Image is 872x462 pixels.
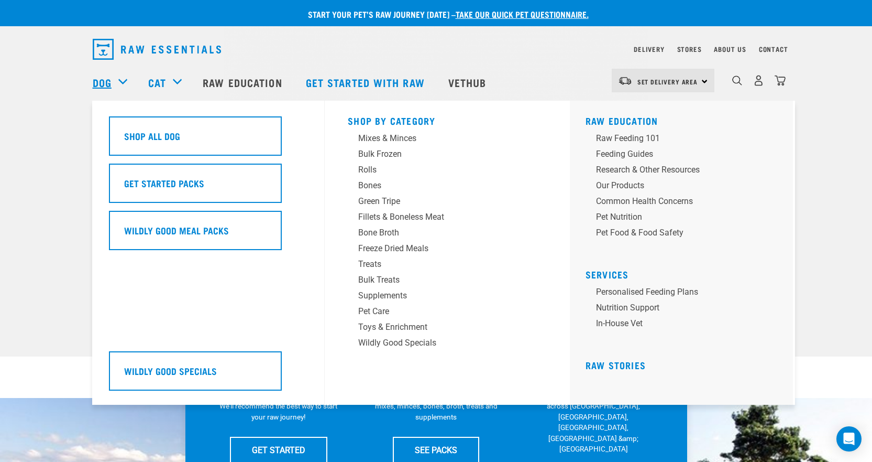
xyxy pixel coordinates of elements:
[84,35,788,64] nav: dropdown navigation
[109,211,308,258] a: Wildly Good Meal Packs
[714,47,746,51] a: About Us
[586,179,785,195] a: Our Products
[124,223,229,237] h5: Wildly Good Meal Packs
[148,74,166,90] a: Cat
[634,47,664,51] a: Delivery
[438,61,500,103] a: Vethub
[348,258,547,274] a: Treats
[358,148,522,160] div: Bulk Frozen
[348,115,547,124] h5: Shop By Category
[109,164,308,211] a: Get Started Packs
[596,195,759,208] div: Common Health Concerns
[586,317,785,333] a: In-house vet
[358,274,522,286] div: Bulk Treats
[586,362,646,368] a: Raw Stories
[348,195,547,211] a: Green Tripe
[358,321,522,334] div: Toys & Enrichment
[732,76,742,85] img: home-icon-1@2x.png
[192,61,295,103] a: Raw Education
[836,426,862,452] div: Open Intercom Messenger
[586,302,785,317] a: Nutrition Support
[637,80,698,83] span: Set Delivery Area
[348,211,547,227] a: Fillets & Boneless Meat
[358,227,522,239] div: Bone Broth
[586,195,785,211] a: Common Health Concerns
[358,242,522,255] div: Freeze Dried Meals
[358,289,522,302] div: Supplements
[586,132,785,148] a: Raw Feeding 101
[348,289,547,305] a: Supplements
[124,176,204,190] h5: Get Started Packs
[753,75,764,86] img: user.png
[109,351,308,399] a: Wildly Good Specials
[586,118,658,123] a: Raw Education
[348,242,547,258] a: Freeze Dried Meals
[295,61,438,103] a: Get started with Raw
[93,39,221,60] img: Raw Essentials Logo
[348,337,547,352] a: Wildly Good Specials
[586,164,785,179] a: Research & Other Resources
[596,148,759,160] div: Feeding Guides
[348,179,547,195] a: Bones
[596,227,759,239] div: Pet Food & Food Safety
[348,148,547,164] a: Bulk Frozen
[358,337,522,349] div: Wildly Good Specials
[124,364,217,378] h5: Wildly Good Specials
[596,164,759,176] div: Research & Other Resources
[348,321,547,337] a: Toys & Enrichment
[596,132,759,145] div: Raw Feeding 101
[358,305,522,318] div: Pet Care
[348,305,547,321] a: Pet Care
[775,75,786,86] img: home-icon@2x.png
[358,164,522,176] div: Rolls
[358,132,522,145] div: Mixes & Minces
[358,195,522,208] div: Green Tripe
[618,76,632,85] img: van-moving.png
[759,47,788,51] a: Contact
[348,227,547,242] a: Bone Broth
[358,179,522,192] div: Bones
[456,12,589,16] a: take our quick pet questionnaire.
[586,227,785,242] a: Pet Food & Food Safety
[532,380,655,455] p: We have 17 stores specialising in raw pet food &amp; nutritional advice across [GEOGRAPHIC_DATA],...
[348,274,547,289] a: Bulk Treats
[596,211,759,223] div: Pet Nutrition
[358,211,522,223] div: Fillets & Boneless Meat
[586,286,785,302] a: Personalised Feeding Plans
[358,258,522,271] div: Treats
[93,74,112,90] a: Dog
[109,116,308,164] a: Shop All Dog
[596,179,759,192] div: Our Products
[586,148,785,164] a: Feeding Guides
[348,164,547,179] a: Rolls
[677,47,702,51] a: Stores
[124,129,180,143] h5: Shop All Dog
[348,132,547,148] a: Mixes & Minces
[586,211,785,227] a: Pet Nutrition
[586,269,785,277] h5: Services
